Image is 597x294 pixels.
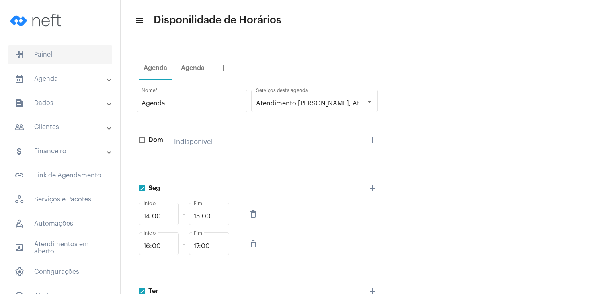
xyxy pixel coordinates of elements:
mat-icon: add [218,63,228,73]
mat-icon: add [368,183,377,193]
mat-panel-title: Financeiro [14,146,107,156]
mat-icon: sidenav icon [14,122,24,132]
span: - [183,240,185,247]
div: Agenda [144,64,167,72]
mat-icon: sidenav icon [14,98,24,108]
strong: Seg [148,185,160,191]
mat-expansion-panel-header: sidenav iconClientes [5,117,120,137]
mat-icon: sidenav icon [135,16,143,25]
mat-panel-title: Clientes [14,122,107,132]
strong: Dom [148,137,163,143]
span: - [183,210,185,218]
span: sidenav icon [14,50,24,60]
img: logo-neft-novo-2.png [6,4,67,36]
span: sidenav icon [14,195,24,204]
mat-icon: sidenav icon [14,74,24,84]
mat-icon: delete_outline [248,239,258,249]
mat-icon: add [368,135,377,145]
div: Indisponível [174,138,213,146]
mat-expansion-panel-header: sidenav iconFinanceiro [5,142,120,161]
span: sidenav icon [14,267,24,277]
span: sidenav icon [14,219,24,228]
input: ex: Agenda 1 [142,100,242,107]
mat-icon: delete_outline [248,209,258,219]
mat-icon: sidenav icon [14,171,24,180]
span: Link de Agendamento [8,166,112,185]
mat-expansion-panel-header: sidenav iconAgenda [5,69,120,88]
span: Disponilidade de Horários [154,14,281,27]
mat-panel-title: Dados [14,98,107,108]
mat-icon: sidenav icon [14,243,24,253]
span: Atendimentos em aberto [8,238,112,257]
span: Serviços e Pacotes [8,190,112,209]
span: Painel [8,45,112,64]
mat-expansion-panel-header: sidenav iconDados [5,93,120,113]
div: Agenda [181,64,205,72]
span: Automações [8,214,112,233]
mat-panel-title: Agenda [14,74,107,84]
mat-icon: sidenav icon [14,146,24,156]
span: Configurações [8,262,112,282]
